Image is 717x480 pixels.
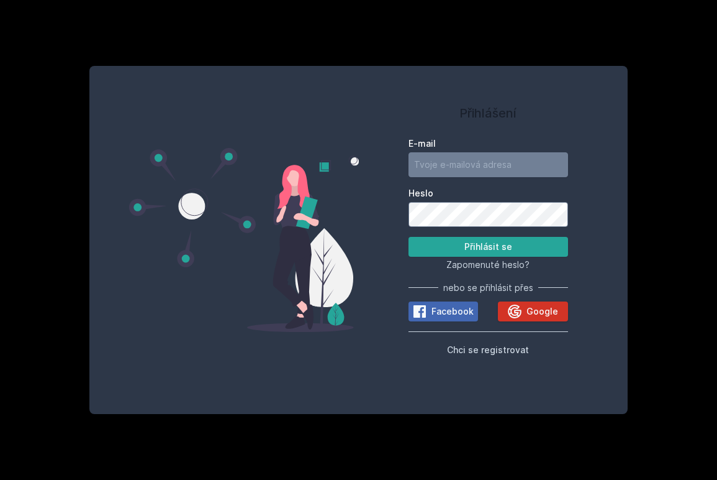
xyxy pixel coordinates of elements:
[408,137,568,150] label: E-mail
[408,104,568,122] h1: Přihlášení
[526,305,558,318] span: Google
[408,152,568,177] input: Tvoje e-mailová adresa
[443,282,533,294] span: nebo se přihlásit přes
[408,187,568,200] label: Heslo
[447,342,529,357] button: Chci se registrovat
[498,302,568,321] button: Google
[447,344,529,355] span: Chci se registrovat
[408,237,568,257] button: Přihlásit se
[408,302,479,321] button: Facebook
[446,259,530,270] span: Zapomenuté heslo?
[431,305,474,318] span: Facebook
